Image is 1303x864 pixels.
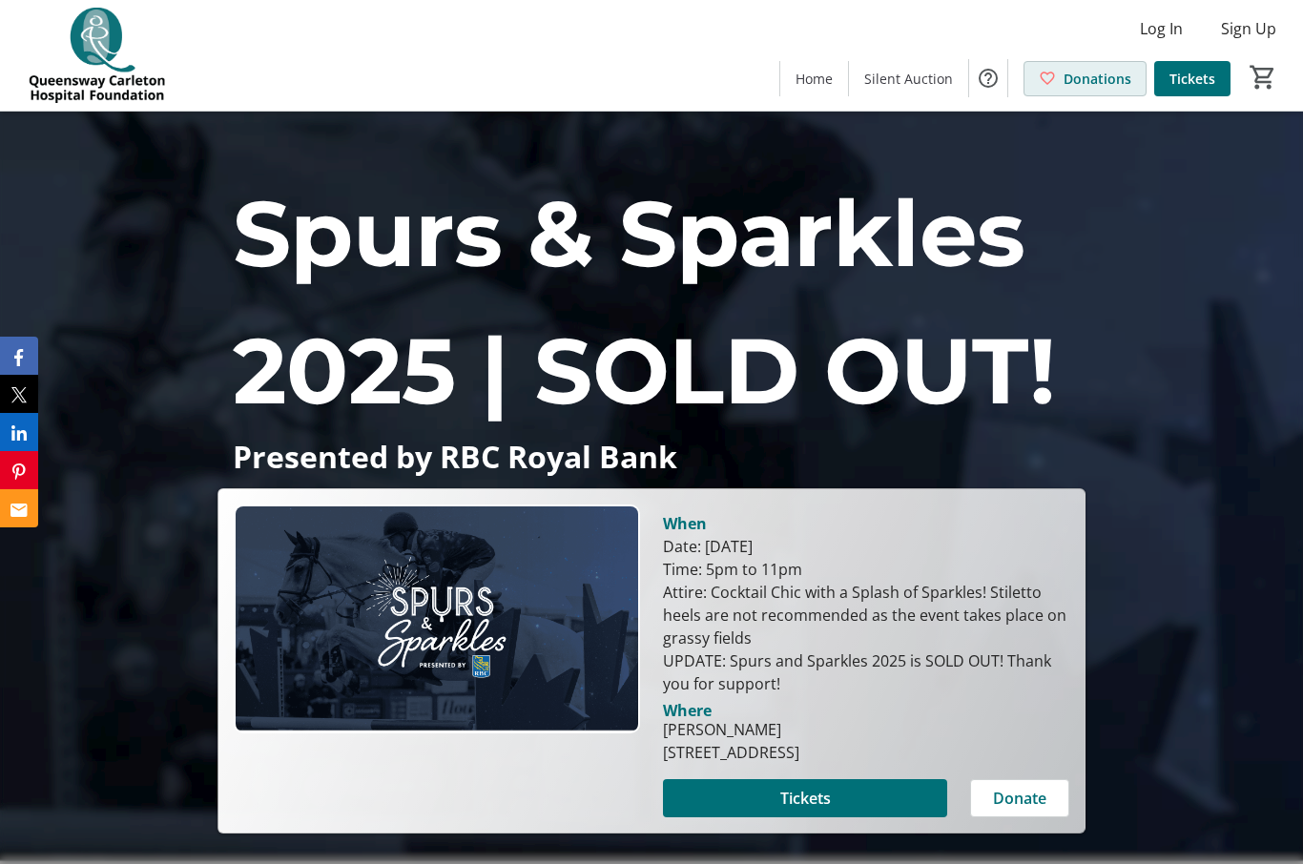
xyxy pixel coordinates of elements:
button: Help [969,59,1007,97]
span: Log In [1140,17,1183,40]
span: Spurs & Sparkles 2025 | SOLD OUT! [233,177,1056,426]
span: Sign Up [1221,17,1276,40]
a: Tickets [1154,61,1231,96]
span: Donations [1064,69,1131,89]
span: Donate [993,787,1046,810]
div: [STREET_ADDRESS] [663,741,799,764]
img: Campaign CTA Media Photo [234,504,640,733]
img: QCH Foundation's Logo [11,8,181,103]
div: Date: [DATE] Time: 5pm to 11pm Attire: Cocktail Chic with a Splash of Sparkles! Stiletto heels ar... [663,535,1069,695]
a: Silent Auction [849,61,968,96]
button: Tickets [663,779,947,817]
div: When [663,512,707,535]
button: Cart [1246,60,1280,94]
span: Silent Auction [864,69,953,89]
div: [PERSON_NAME] [663,718,799,741]
button: Donate [970,779,1069,817]
div: Where [663,703,712,718]
a: Home [780,61,848,96]
button: Sign Up [1206,13,1292,44]
button: Log In [1125,13,1198,44]
a: Donations [1024,61,1147,96]
span: Tickets [780,787,831,810]
span: Tickets [1169,69,1215,89]
span: Home [796,69,833,89]
p: Presented by RBC Royal Bank [233,440,1071,473]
